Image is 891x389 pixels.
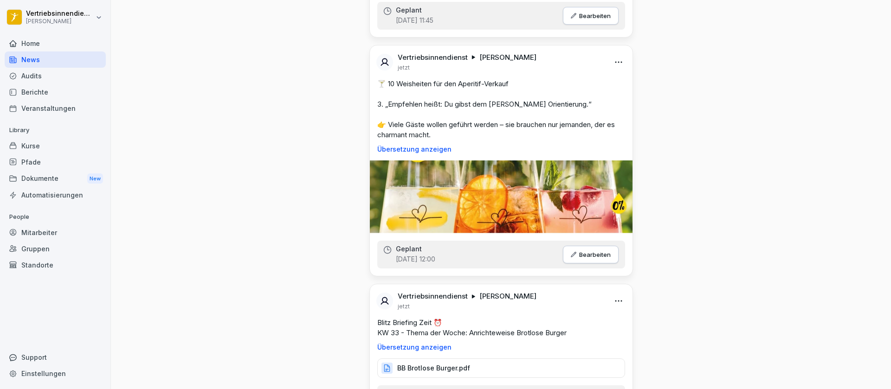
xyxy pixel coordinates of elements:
[377,79,625,140] p: 🍸 10 Weisheiten für den Aperitif-Verkauf 3. „Empfehlen heißt: Du gibst dem [PERSON_NAME] Orientie...
[398,303,410,310] p: jetzt
[5,154,106,170] a: Pfade
[563,246,619,263] button: Bearbeiten
[5,138,106,154] a: Kurse
[26,10,94,18] p: Vertriebsinnendienst
[479,53,536,62] p: [PERSON_NAME]
[26,18,94,25] p: [PERSON_NAME]
[370,160,633,233] img: rh39p3r98d6yev4vtp9u9a99.png
[5,170,106,187] a: DokumenteNew
[5,349,106,365] div: Support
[5,84,106,100] a: Berichte
[563,7,619,25] button: Bearbeiten
[5,257,106,273] a: Standorte
[377,344,625,351] p: Übersetzung anzeigen
[5,210,106,224] p: People
[377,146,625,153] p: Übersetzung anzeigen
[5,187,106,203] a: Automatisierungen
[398,64,410,71] p: jetzt
[377,318,625,338] p: Blitz Briefing Zeit ⏰ KW 33 - Thema der Woche: Anrichteweise Brotlose Burger
[5,123,106,138] p: Library
[5,170,106,187] div: Dokumente
[579,251,611,258] p: Bearbeiten
[396,245,422,253] p: Geplant
[5,241,106,257] a: Gruppen
[5,35,106,51] a: Home
[5,100,106,116] a: Veranstaltungen
[5,365,106,382] a: Einstellungen
[398,292,468,301] p: Vertriebsinnendienst
[5,224,106,241] a: Mitarbeiter
[5,51,106,68] a: News
[396,255,435,264] p: [DATE] 12:00
[479,292,536,301] p: [PERSON_NAME]
[87,173,103,184] div: New
[377,366,625,376] a: BB Brotlose Burger.pdf
[396,16,433,25] p: [DATE] 11:45
[5,68,106,84] a: Audits
[397,363,470,373] p: BB Brotlose Burger.pdf
[579,12,611,19] p: Bearbeiten
[398,53,468,62] p: Vertriebsinnendienst
[396,6,422,14] p: Geplant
